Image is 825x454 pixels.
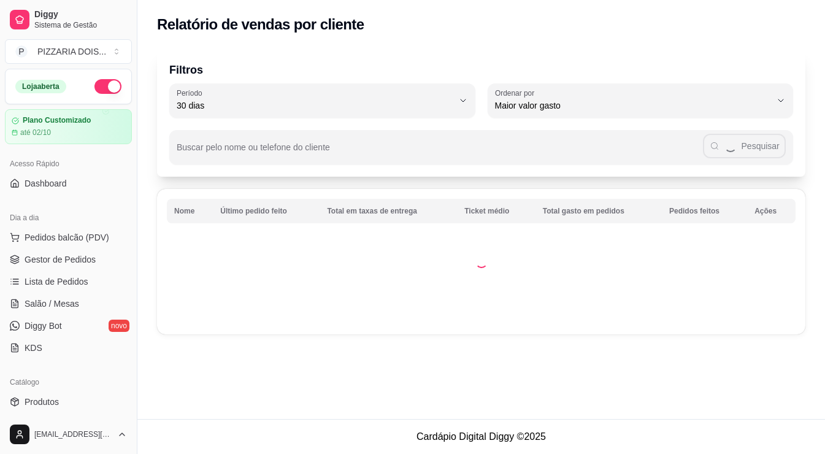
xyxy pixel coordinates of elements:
[34,429,112,439] span: [EMAIL_ADDRESS][DOMAIN_NAME]
[177,146,703,158] input: Buscar pelo nome ou telefone do cliente
[169,83,475,118] button: Período30 dias
[25,396,59,408] span: Produtos
[5,228,132,247] button: Pedidos balcão (PDV)
[15,45,28,58] span: P
[137,419,825,454] footer: Cardápio Digital Diggy © 2025
[15,80,66,93] div: Loja aberta
[495,88,539,98] label: Ordenar por
[177,99,453,112] span: 30 dias
[488,83,794,118] button: Ordenar porMaior valor gasto
[23,116,91,125] article: Plano Customizado
[5,174,132,193] a: Dashboard
[5,109,132,144] a: Plano Customizadoaté 02/10
[5,420,132,449] button: [EMAIL_ADDRESS][DOMAIN_NAME]
[5,208,132,228] div: Dia a dia
[5,39,132,64] button: Select a team
[25,253,96,266] span: Gestor de Pedidos
[5,5,132,34] a: DiggySistema de Gestão
[34,9,127,20] span: Diggy
[25,177,67,190] span: Dashboard
[5,316,132,336] a: Diggy Botnovo
[25,298,79,310] span: Salão / Mesas
[5,338,132,358] a: KDS
[157,15,364,34] h2: Relatório de vendas por cliente
[5,294,132,314] a: Salão / Mesas
[5,392,132,412] a: Produtos
[20,128,51,137] article: até 02/10
[37,45,106,58] div: PIZZARIA DOIS ...
[5,154,132,174] div: Acesso Rápido
[5,272,132,291] a: Lista de Pedidos
[94,79,121,94] button: Alterar Status
[25,342,42,354] span: KDS
[5,250,132,269] a: Gestor de Pedidos
[169,61,793,79] p: Filtros
[25,320,62,332] span: Diggy Bot
[475,256,488,268] div: Loading
[5,372,132,392] div: Catálogo
[25,275,88,288] span: Lista de Pedidos
[495,99,772,112] span: Maior valor gasto
[5,414,132,434] a: Complementos
[177,88,206,98] label: Período
[25,231,109,244] span: Pedidos balcão (PDV)
[34,20,127,30] span: Sistema de Gestão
